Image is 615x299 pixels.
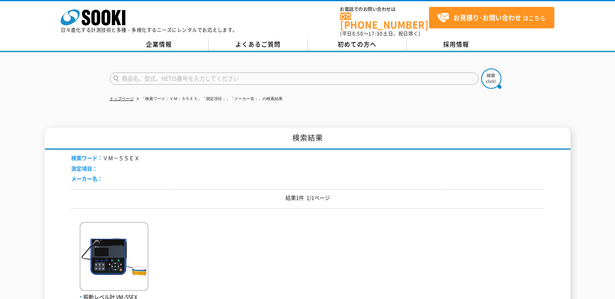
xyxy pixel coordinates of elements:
li: ＶＭ－５５ＥＸ [71,154,139,162]
a: 採用情報 [407,38,506,51]
img: btn_search.png [481,68,501,89]
span: 測定項目： [71,164,97,172]
a: お見積り･お問い合わせはこちら [429,7,554,28]
span: メーカー名： [71,175,103,182]
span: (平日 ～ 土日、祝日除く) [340,30,420,37]
img: VM-55EX [80,222,148,293]
span: 初めての方へ [338,40,376,49]
strong: お見積り･お問い合わせ [453,13,521,22]
a: よくあるご質問 [209,38,308,51]
p: 結果1件 1/1ページ [71,194,544,202]
span: 検索ワード： [71,154,103,162]
input: 商品名、型式、NETIS番号を入力してください [110,73,479,85]
span: はこちら [437,12,545,24]
li: 「検索ワード：ＶＭ－５５ＥＸ」「測定項目：」「メーカー名：」の検索結果 [135,95,283,103]
p: 日々進化する計測技術と多種・多様化するニーズにレンタルでお応えします。 [61,28,238,32]
span: お電話でのお問い合わせは [340,7,429,12]
a: トップページ [110,96,134,101]
a: 初めての方へ [308,38,407,51]
a: 企業情報 [110,38,209,51]
a: [PHONE_NUMBER] [340,13,429,29]
span: 17:30 [368,30,383,37]
h1: 検索結果 [45,128,571,150]
span: 8:50 [352,30,364,37]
